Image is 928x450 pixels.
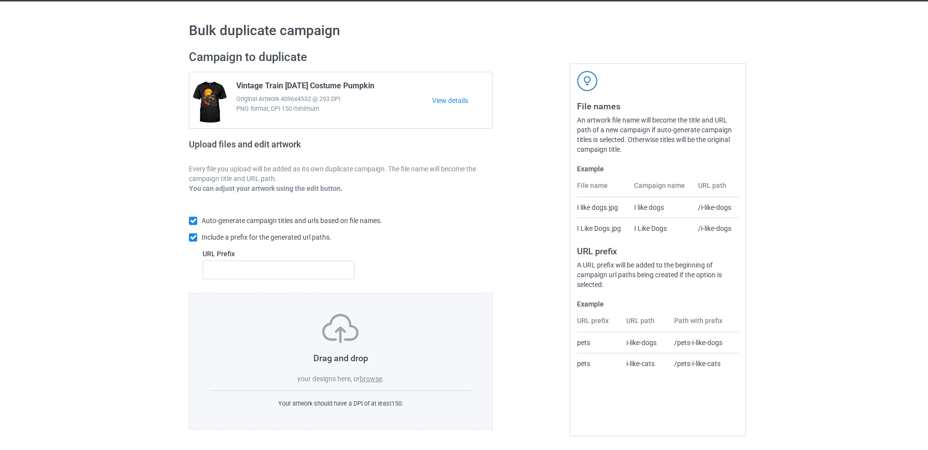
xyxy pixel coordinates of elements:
td: /i-like-dogs [693,218,739,239]
span: Include a prefix for the generated url paths. [202,233,331,241]
div: An artwork file name will become the title and URL path of a new campaign if auto-generate campai... [577,115,739,154]
span: PNG format, DPI 150 minimum [236,104,432,114]
td: pets [577,332,621,353]
td: i-like-cats [621,353,669,374]
span: Vintage Train [DATE] Costume Pumpkin [236,81,374,94]
span: Auto-generate campaign titles and urls based on file names. [202,217,382,225]
th: URL path [621,316,669,332]
h2: Upload files and edit artwork [189,139,371,157]
h3: File names [577,101,739,112]
div: A URL prefix will be added to the beginning of campaign url paths being created if the option is ... [577,260,739,289]
h3: Drag and drop [210,352,472,364]
td: /pets-i-like-dogs [669,332,739,353]
label: Example [577,299,739,309]
h3: URL prefix [577,245,739,257]
th: File name [577,181,628,197]
img: svg+xml;base64,PD94bWwgdmVyc2lvbj0iMS4wIiBlbmNvZGluZz0iVVRGLTgiPz4KPHN2ZyB3aWR0aD0iNDJweCIgaGVpZ2... [577,71,598,91]
td: /pets-i-like-cats [669,353,739,374]
th: Path with prefix [669,316,739,332]
h2: Campaign to duplicate [189,50,493,65]
th: URL prefix [577,316,621,332]
td: I like dogs.jpg [577,197,628,218]
th: URL path [693,181,739,197]
span: Original Artwork 4096x4532 @ 293 DPI [236,94,432,104]
td: /i-like-dogs [693,197,739,218]
img: svg+xml;base64,PD94bWwgdmVyc2lvbj0iMS4wIiBlbmNvZGluZz0iVVRGLTgiPz4KPHN2ZyB3aWR0aD0iNzVweCIgaGVpZ2... [322,314,359,343]
span: Your artwork should have a DPI of at least 150 . [278,400,403,407]
td: I like dogs [629,197,693,218]
td: I Like Dogs [629,218,693,239]
label: URL Prefix [203,249,354,259]
th: Campaign name [629,181,693,197]
td: i-like-dogs [621,332,669,353]
span: . [382,375,384,383]
label: Example [577,164,739,174]
a: View details [432,96,492,105]
td: I Like Dogs.jpg [577,218,628,239]
p: Every file you upload will be added as its own duplicate campaign. The file name will become the ... [189,164,493,184]
b: You can adjust your artwork using the edit button. [189,184,343,192]
h1: Bulk duplicate campaign [189,22,739,40]
label: browse [360,375,382,383]
span: your designs here, or [297,375,360,383]
td: pets [577,353,621,374]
